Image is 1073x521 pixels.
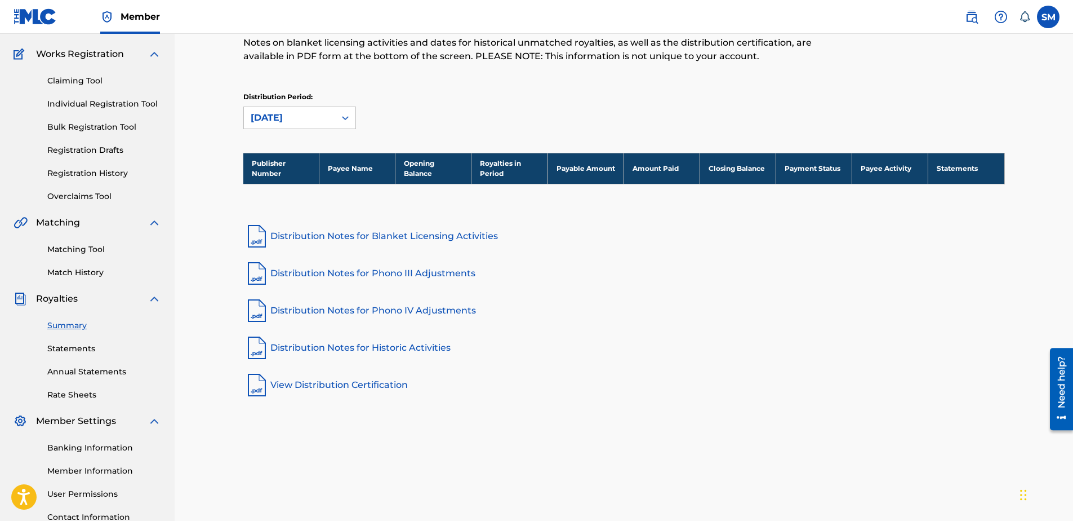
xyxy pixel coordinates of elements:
[990,6,1012,28] div: Help
[1037,6,1059,28] div: User Menu
[1017,467,1073,521] iframe: Chat Widget
[243,153,319,184] th: Publisher Number
[47,442,161,454] a: Banking Information
[243,223,1005,250] a: Distribution Notes for Blanket Licensing Activities
[47,320,161,332] a: Summary
[36,292,78,306] span: Royalties
[471,153,547,184] th: Royalties in Period
[852,153,928,184] th: Payee Activity
[243,297,270,324] img: pdf
[1041,344,1073,435] iframe: Resource Center
[47,267,161,279] a: Match History
[14,20,72,34] a: CatalogCatalog
[395,153,471,184] th: Opening Balance
[47,366,161,378] a: Annual Statements
[319,153,395,184] th: Payee Name
[251,111,328,125] div: [DATE]
[960,6,983,28] a: Public Search
[14,414,27,428] img: Member Settings
[243,92,356,102] p: Distribution Period:
[243,372,1005,399] a: View Distribution Certification
[47,488,161,500] a: User Permissions
[547,153,624,184] th: Payable Amount
[14,47,28,61] img: Works Registration
[965,10,978,24] img: search
[47,144,161,156] a: Registration Drafts
[36,216,80,229] span: Matching
[928,153,1004,184] th: Statements
[1019,11,1030,23] div: Notifications
[624,153,700,184] th: Amount Paid
[994,10,1008,24] img: help
[47,121,161,133] a: Bulk Registration Tool
[36,47,124,61] span: Works Registration
[148,216,161,229] img: expand
[47,167,161,179] a: Registration History
[243,334,270,361] img: pdf
[776,153,852,184] th: Payment Status
[47,389,161,401] a: Rate Sheets
[243,36,830,63] p: Notes on blanket licensing activities and dates for historical unmatched royalties, as well as th...
[14,292,27,306] img: Royalties
[148,414,161,428] img: expand
[243,372,270,399] img: pdf
[1020,478,1027,512] div: Drag
[47,75,161,87] a: Claiming Tool
[243,223,270,250] img: pdf
[100,10,114,24] img: Top Rightsholder
[148,47,161,61] img: expand
[47,98,161,110] a: Individual Registration Tool
[14,216,28,229] img: Matching
[121,10,160,23] span: Member
[14,8,57,25] img: MLC Logo
[700,153,776,184] th: Closing Balance
[243,297,1005,324] a: Distribution Notes for Phono IV Adjustments
[36,414,116,428] span: Member Settings
[47,465,161,477] a: Member Information
[243,334,1005,361] a: Distribution Notes for Historic Activities
[243,260,1005,287] a: Distribution Notes for Phono III Adjustments
[243,260,270,287] img: pdf
[47,191,161,202] a: Overclaims Tool
[47,244,161,255] a: Matching Tool
[148,292,161,306] img: expand
[47,343,161,355] a: Statements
